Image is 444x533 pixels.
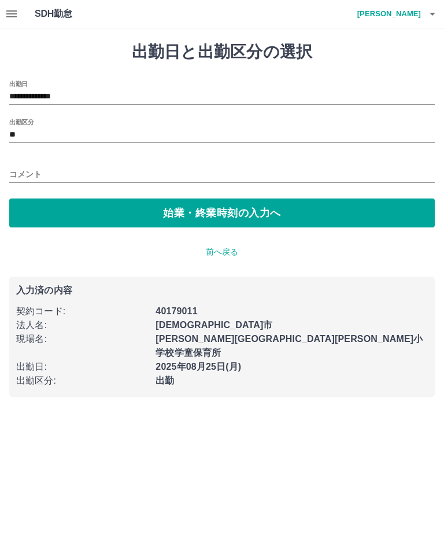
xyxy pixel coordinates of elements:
b: 2025年08月25日(月) [156,362,241,372]
p: 法人名 : [16,318,149,332]
b: [PERSON_NAME][GEOGRAPHIC_DATA][PERSON_NAME]小学校学童保育所 [156,334,423,358]
p: 前へ戻る [9,246,435,258]
p: 現場名 : [16,332,149,346]
p: 出勤区分 : [16,374,149,388]
label: 出勤区分 [9,117,34,126]
b: 40179011 [156,306,197,316]
p: 入力済の内容 [16,286,428,295]
p: 出勤日 : [16,360,149,374]
label: 出勤日 [9,79,28,88]
p: 契約コード : [16,304,149,318]
b: [DEMOGRAPHIC_DATA]市 [156,320,272,330]
button: 始業・終業時刻の入力へ [9,199,435,227]
h1: 出勤日と出勤区分の選択 [9,42,435,62]
b: 出勤 [156,376,174,385]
